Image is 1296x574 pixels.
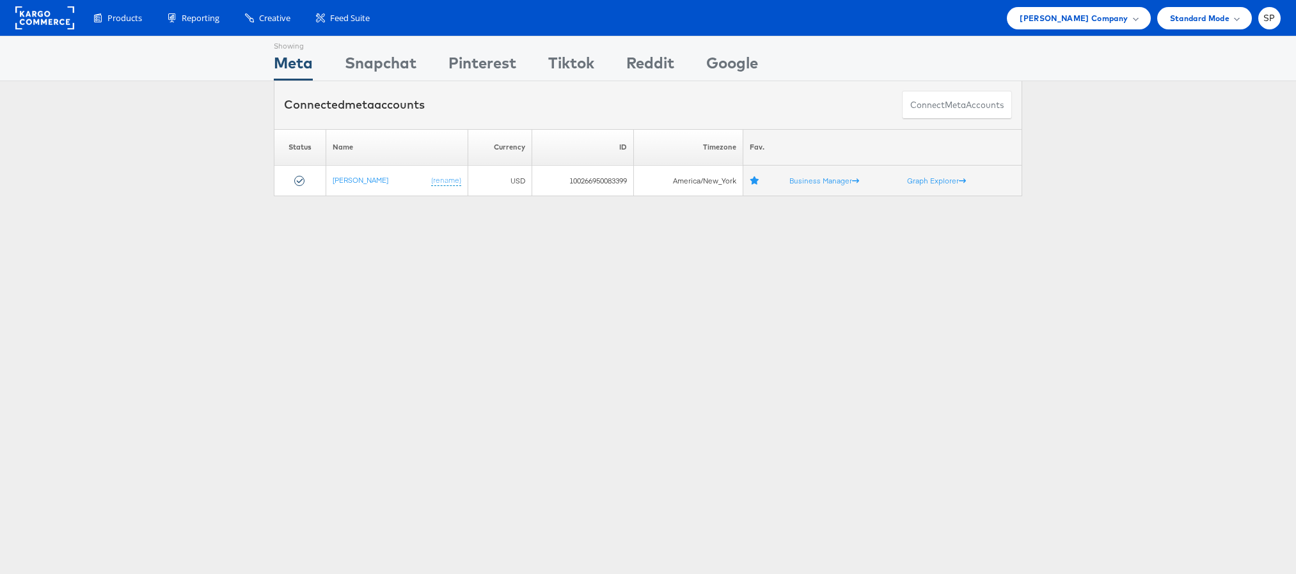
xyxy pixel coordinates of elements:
[274,36,313,52] div: Showing
[345,97,374,112] span: meta
[789,176,859,185] a: Business Manager
[468,166,532,196] td: USD
[182,12,219,24] span: Reporting
[333,175,388,185] a: [PERSON_NAME]
[431,175,461,186] a: (rename)
[259,12,290,24] span: Creative
[902,91,1012,120] button: ConnectmetaAccounts
[532,129,633,166] th: ID
[548,52,594,81] div: Tiktok
[274,52,313,81] div: Meta
[633,166,743,196] td: America/New_York
[945,99,966,111] span: meta
[1170,12,1229,25] span: Standard Mode
[907,176,966,185] a: Graph Explorer
[284,97,425,113] div: Connected accounts
[1020,12,1128,25] span: [PERSON_NAME] Company
[1263,14,1276,22] span: SP
[345,52,416,81] div: Snapchat
[468,129,532,166] th: Currency
[330,12,370,24] span: Feed Suite
[107,12,142,24] span: Products
[706,52,758,81] div: Google
[326,129,468,166] th: Name
[633,129,743,166] th: Timezone
[274,129,326,166] th: Status
[626,52,674,81] div: Reddit
[532,166,633,196] td: 100266950083399
[448,52,516,81] div: Pinterest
